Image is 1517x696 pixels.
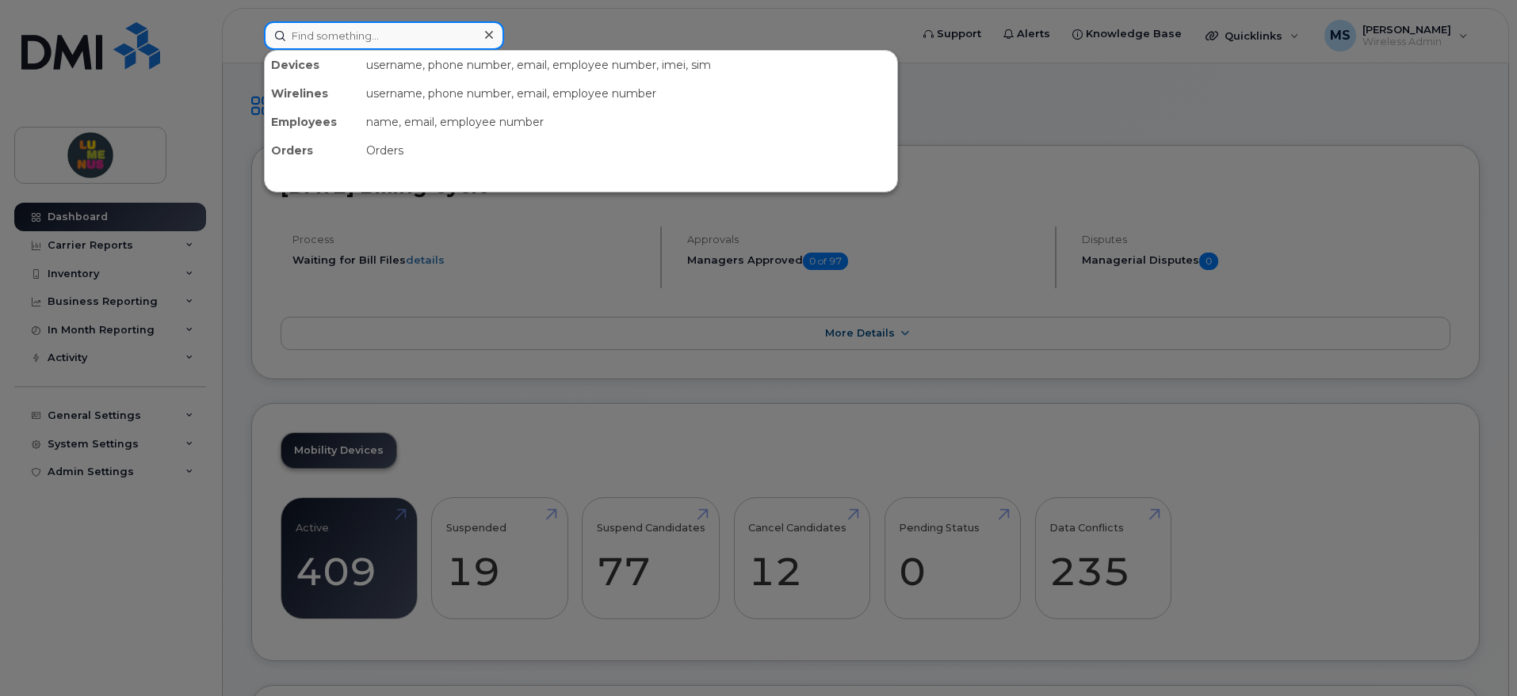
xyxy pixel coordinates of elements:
div: Employees [265,108,360,136]
div: Orders [360,136,897,165]
div: username, phone number, email, employee number, imei, sim [360,51,897,79]
div: Wirelines [265,79,360,108]
div: name, email, employee number [360,108,897,136]
div: username, phone number, email, employee number [360,79,897,108]
div: Devices [265,51,360,79]
div: Orders [265,136,360,165]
